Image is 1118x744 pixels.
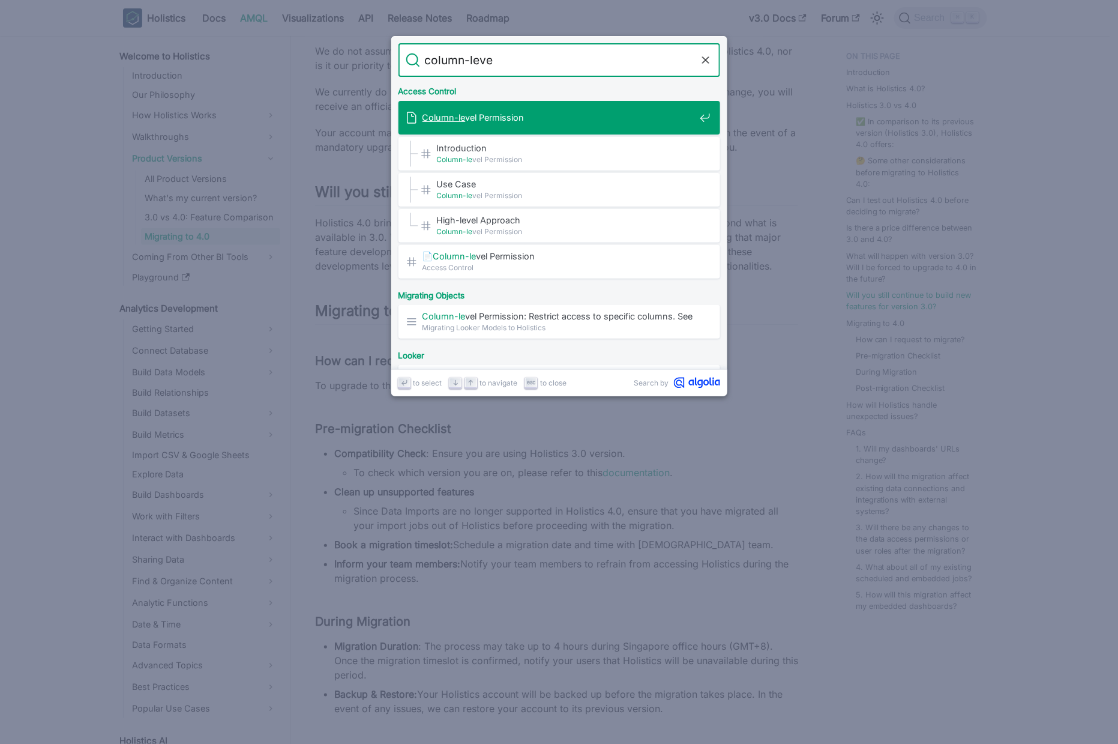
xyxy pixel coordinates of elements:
span: Access Control [422,262,695,273]
mark: Column-le [437,227,473,236]
span: to navigate [480,377,518,389]
a: Column-level Permission: Restrict access to specific columns. See Column …Migrating Looker Models... [398,305,720,339]
a: Introduction​Column-level Permission [398,137,720,171]
span: vel Permission [437,190,695,201]
a: Column-level Security: Control access to specific fieldsMigrating from Looker to Holistics: Quick... [398,365,720,399]
span: vel Permission [422,112,695,123]
a: Column-level Permission [398,101,720,135]
svg: Arrow down [451,378,460,387]
a: 📄️Column-level PermissionAccess Control [398,245,720,279]
svg: Enter key [400,378,409,387]
span: vel Permission [437,226,695,237]
svg: Algolia [674,377,720,389]
span: vel Permission: Restrict access to specific columns. See Column … [422,310,695,322]
a: Use Case​Column-level Permission [398,173,720,207]
span: High-level Approach​ [437,214,695,226]
span: Search by [634,377,669,389]
span: Introduction​ [437,142,695,154]
svg: Arrow up [466,378,475,387]
input: Search docs [420,43,699,77]
a: High-level Approach​Column-level Permission [398,209,720,243]
mark: Column-le [422,112,466,122]
span: Use Case​ [437,178,695,190]
div: Access Control [396,77,723,101]
mark: Column-le [437,191,473,200]
svg: Escape key [527,378,536,387]
span: to select [413,377,442,389]
div: Looker [396,341,723,365]
span: 📄️ vel Permission [422,250,695,262]
mark: Column-le [422,311,466,321]
span: vel Permission [437,154,695,165]
button: Clear the query [699,53,713,67]
mark: Column-le [433,251,476,261]
span: to close [541,377,567,389]
mark: Column-le [437,155,473,164]
a: Search byAlgolia [634,377,720,389]
div: Migrating Objects [396,281,723,305]
span: Migrating Looker Models to Holistics [422,322,695,333]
